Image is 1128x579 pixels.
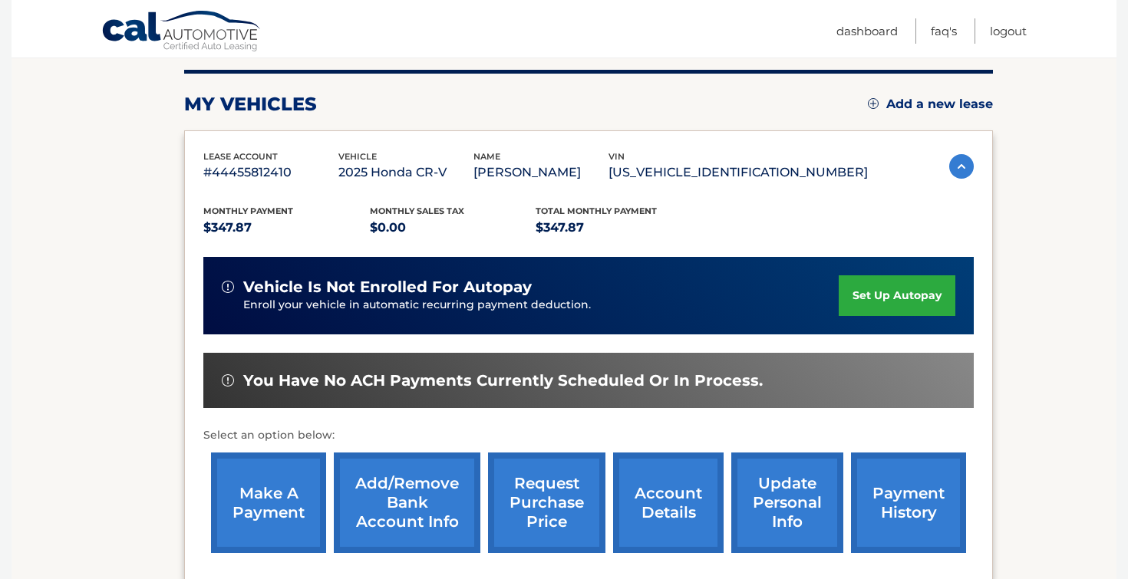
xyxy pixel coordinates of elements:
a: request purchase price [488,452,605,553]
a: Add a new lease [868,97,993,112]
a: Cal Automotive [101,10,262,54]
span: Monthly sales Tax [370,206,464,216]
a: account details [613,452,724,553]
span: vehicle [338,151,377,162]
p: #44455812410 [203,162,338,183]
img: add.svg [868,98,879,109]
span: You have no ACH payments currently scheduled or in process. [243,371,763,390]
a: set up autopay [839,275,955,316]
a: Logout [990,18,1027,44]
p: [US_VEHICLE_IDENTIFICATION_NUMBER] [609,162,868,183]
a: Add/Remove bank account info [334,452,480,553]
p: Select an option below: [203,426,974,445]
img: alert-white.svg [222,281,234,293]
p: $347.87 [203,217,370,239]
img: accordion-active.svg [949,154,974,179]
span: Total Monthly Payment [536,206,657,216]
p: $347.87 [536,217,702,239]
p: Enroll your vehicle in automatic recurring payment deduction. [243,297,839,314]
p: 2025 Honda CR-V [338,162,473,183]
span: vehicle is not enrolled for autopay [243,278,532,297]
a: FAQ's [931,18,957,44]
span: Monthly Payment [203,206,293,216]
img: alert-white.svg [222,374,234,387]
a: payment history [851,452,966,553]
span: lease account [203,151,278,162]
a: make a payment [211,452,326,553]
p: [PERSON_NAME] [473,162,609,183]
p: $0.00 [370,217,536,239]
span: vin [609,151,625,162]
a: Dashboard [836,18,898,44]
a: update personal info [731,452,843,553]
span: name [473,151,500,162]
h2: my vehicles [184,93,317,116]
